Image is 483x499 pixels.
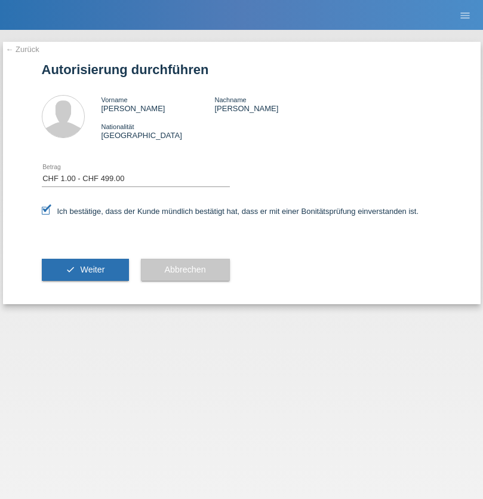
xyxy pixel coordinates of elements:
[101,96,128,103] span: Vorname
[42,62,442,77] h1: Autorisierung durchführen
[214,96,246,103] span: Nachname
[101,123,134,130] span: Nationalität
[453,11,477,19] a: menu
[42,207,419,216] label: Ich bestätige, dass der Kunde mündlich bestätigt hat, dass er mit einer Bonitätsprüfung einversta...
[165,265,206,274] span: Abbrechen
[101,95,215,113] div: [PERSON_NAME]
[6,45,39,54] a: ← Zurück
[214,95,328,113] div: [PERSON_NAME]
[101,122,215,140] div: [GEOGRAPHIC_DATA]
[141,259,230,281] button: Abbrechen
[459,10,471,22] i: menu
[66,265,75,274] i: check
[80,265,104,274] span: Weiter
[42,259,129,281] button: check Weiter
